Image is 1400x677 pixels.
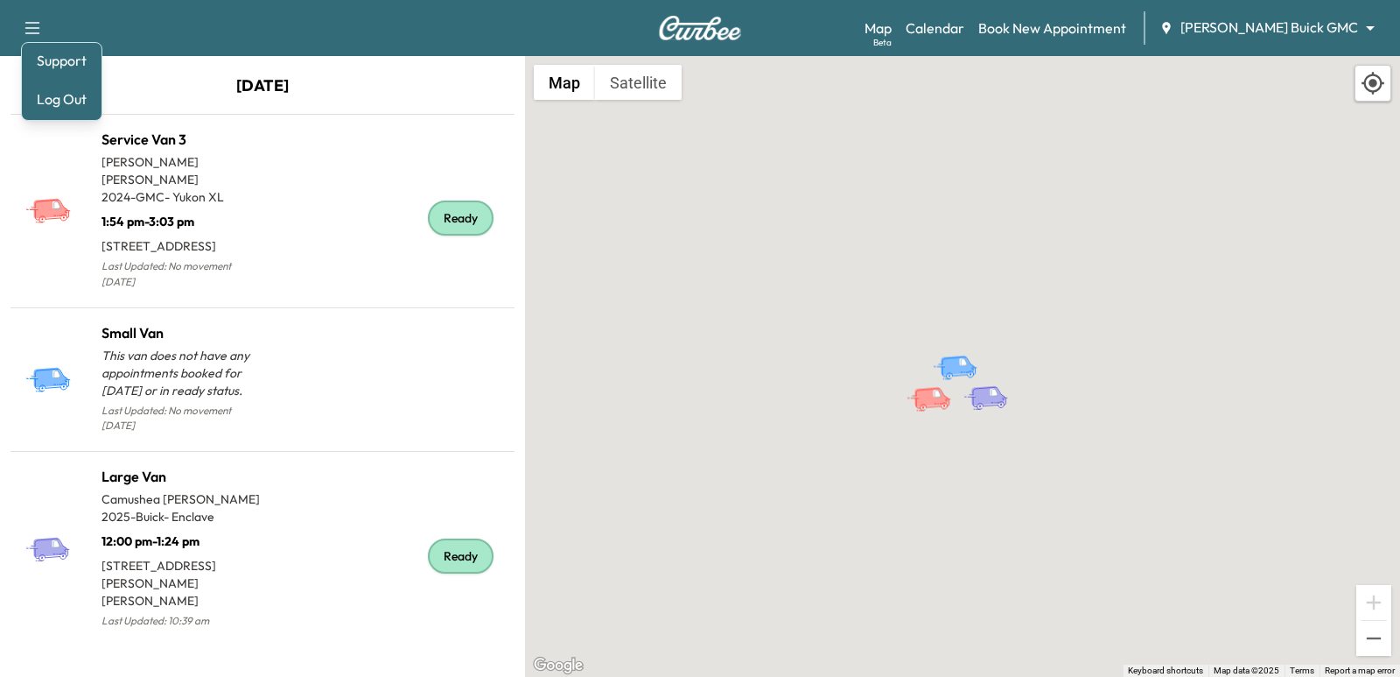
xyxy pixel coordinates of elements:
[978,18,1126,39] a: Book New Appointment
[1325,666,1395,675] a: Report a map error
[595,65,682,100] button: Show satellite imagery
[1356,585,1391,620] button: Zoom in
[962,367,1024,398] gmp-advanced-marker: Large Van
[658,16,742,40] img: Curbee Logo
[101,129,262,150] h1: Service Van 3
[29,85,94,113] button: Log Out
[534,65,595,100] button: Show street map
[529,654,587,677] a: Open this area in Google Maps (opens a new window)
[1356,621,1391,656] button: Zoom out
[101,525,262,550] p: 12:00 pm - 1:24 pm
[906,368,967,398] gmp-advanced-marker: Service Van 3
[864,18,892,39] a: MapBeta
[1354,65,1391,102] div: Recenter map
[101,188,262,206] p: 2024 - GMC - Yukon XL
[428,201,493,236] div: Ready
[101,550,262,610] p: [STREET_ADDRESS][PERSON_NAME][PERSON_NAME]
[101,508,262,525] p: 2025 - Buick - Enclave
[101,322,262,343] h1: Small Van
[101,153,262,188] p: [PERSON_NAME] [PERSON_NAME]
[873,36,892,49] div: Beta
[1214,666,1279,675] span: Map data ©2025
[1128,665,1203,677] button: Keyboard shortcuts
[101,610,262,632] p: Last Updated: 10:39 am
[101,230,262,255] p: [STREET_ADDRESS]
[101,399,262,438] p: Last Updated: No movement [DATE]
[101,206,262,230] p: 1:54 pm - 3:03 pm
[529,654,587,677] img: Google
[932,336,993,367] gmp-advanced-marker: Small Van
[29,50,94,71] a: Support
[101,347,262,399] p: This van does not have any appointments booked for [DATE] or in ready status.
[1290,666,1314,675] a: Terms (opens in new tab)
[101,466,262,487] h1: Large Van
[1180,18,1358,38] span: [PERSON_NAME] Buick GMC
[101,255,262,293] p: Last Updated: No movement [DATE]
[101,490,262,508] p: Camushea [PERSON_NAME]
[906,18,964,39] a: Calendar
[428,539,493,574] div: Ready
